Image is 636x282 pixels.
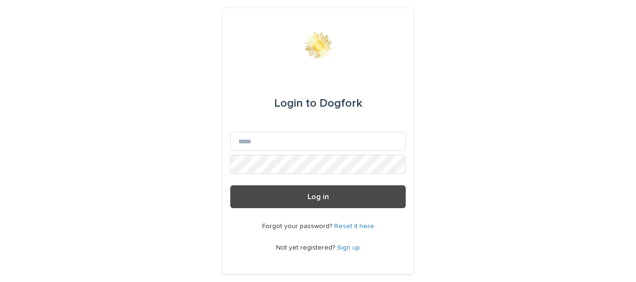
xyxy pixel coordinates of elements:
a: Reset it here [334,223,374,230]
button: Log in [230,185,406,208]
span: Login to [274,98,317,109]
a: Sign up [337,244,360,251]
div: Dogfork [274,90,362,117]
span: Log in [308,193,329,201]
span: Forgot your password? [262,223,334,230]
img: 0ffKfDbyRa2Iv8hnaAqg [302,31,334,60]
span: Not yet registered? [276,244,337,251]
